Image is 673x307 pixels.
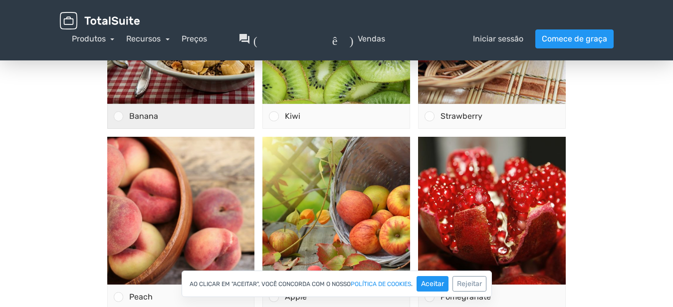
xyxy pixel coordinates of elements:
[262,40,410,188] img: fruit-3246127_1920-500x500.jpg
[417,276,449,292] button: Aceitar
[397,33,469,45] span: pessoa
[72,34,115,43] a: Produtos
[182,271,492,297] div: Ao clicar em "Aceitar", você concorda com o nosso .
[397,33,523,45] a: pessoaIniciar sessão
[126,34,170,43] a: Recursos
[107,40,255,188] img: cereal-898073_1920-500x500.jpg
[452,276,486,292] button: Rejeitar
[60,12,140,29] img: TotalSuite para WordPress
[107,20,566,32] p: Your favorite fruit?
[535,29,614,48] a: Comece de graça
[182,33,207,45] a: Preços
[418,40,566,188] img: strawberry-1180048_1920-500x500.jpg
[129,195,158,205] span: Banana
[238,33,354,45] span: question_answer (em inglês)
[285,195,300,205] span: Kiwi
[238,33,385,45] a: question_answer (em inglês)Vendas
[441,195,482,205] span: Strawberry
[351,281,411,287] a: política de cookies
